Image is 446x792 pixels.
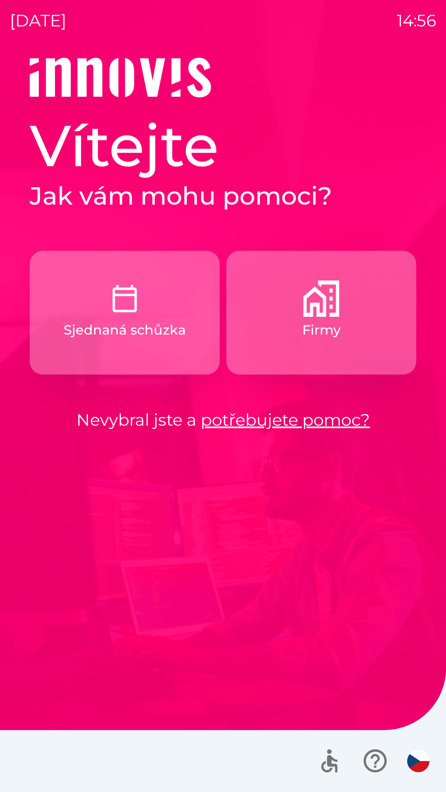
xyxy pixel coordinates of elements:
button: Firmy [226,251,416,375]
p: Nevybral jste a [30,408,416,432]
a: potřebujete pomoc? [201,410,370,430]
p: [DATE] [10,8,66,33]
img: cs flag [407,750,429,772]
p: Firmy [302,320,341,340]
h1: Vítejte [30,111,416,181]
h2: Jak vám mohu pomoci? [30,181,416,211]
p: 14:56 [397,8,436,33]
p: Sjednaná schůzka [64,320,186,340]
img: Logo [30,58,416,97]
img: c9327dbc-1a48-4f3f-9883-117394bbe9e6.png [107,280,143,317]
img: 9a63d080-8abe-4a1b-b674-f4d7141fb94c.png [303,280,339,317]
button: Sjednaná schůzka [30,251,220,375]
